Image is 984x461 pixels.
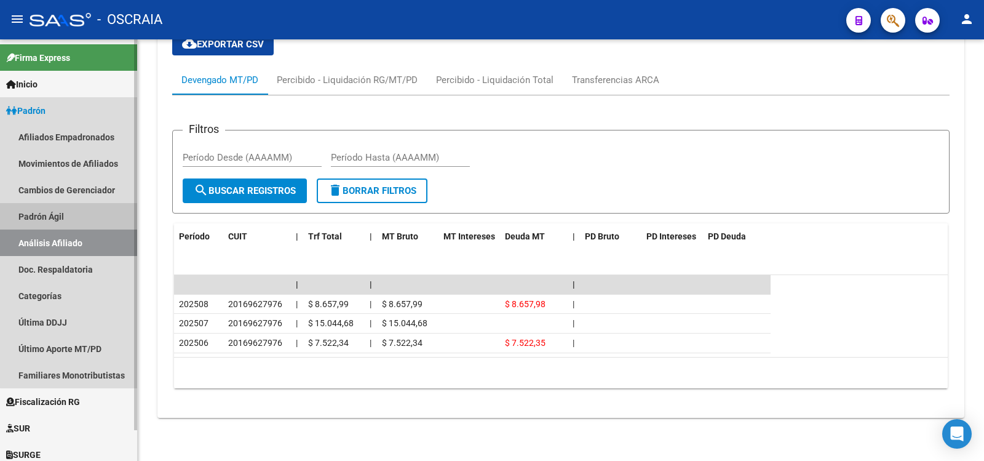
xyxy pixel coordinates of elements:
[194,183,208,198] mat-icon: search
[308,318,354,328] span: $ 15.044,68
[179,299,208,309] span: 202508
[303,223,365,250] datatable-header-cell: Trf Total
[308,231,342,241] span: Trf Total
[308,338,349,348] span: $ 7.522,34
[174,223,223,250] datatable-header-cell: Período
[194,185,296,196] span: Buscar Registros
[181,73,258,87] div: Devengado MT/PD
[179,231,210,241] span: Período
[377,223,438,250] datatable-header-cell: MT Bruto
[370,318,371,328] span: |
[296,279,298,289] span: |
[228,299,282,309] span: 20169627976
[179,318,208,328] span: 202507
[585,231,619,241] span: PD Bruto
[382,231,418,241] span: MT Bruto
[382,299,423,309] span: $ 8.657,99
[228,231,247,241] span: CUIT
[382,318,427,328] span: $ 15.044,68
[182,39,264,50] span: Exportar CSV
[568,223,580,250] datatable-header-cell: |
[573,231,575,241] span: |
[573,299,574,309] span: |
[370,279,372,289] span: |
[382,338,423,348] span: $ 7.522,34
[328,183,343,198] mat-icon: delete
[370,231,372,241] span: |
[228,318,282,328] span: 20169627976
[97,6,162,33] span: - OSCRAIA
[317,178,427,203] button: Borrar Filtros
[6,422,30,435] span: SUR
[365,223,377,250] datatable-header-cell: |
[646,231,696,241] span: PD Intereses
[505,338,546,348] span: $ 7.522,35
[573,338,574,348] span: |
[703,223,771,250] datatable-header-cell: PD Deuda
[959,12,974,26] mat-icon: person
[708,231,746,241] span: PD Deuda
[6,51,70,65] span: Firma Express
[10,12,25,26] mat-icon: menu
[436,73,553,87] div: Percibido - Liquidación Total
[505,231,545,241] span: Deuda MT
[223,223,291,250] datatable-header-cell: CUIT
[277,73,418,87] div: Percibido - Liquidación RG/MT/PD
[573,279,575,289] span: |
[296,299,298,309] span: |
[572,73,659,87] div: Transferencias ARCA
[308,299,349,309] span: $ 8.657,99
[228,338,282,348] span: 20169627976
[438,223,500,250] datatable-header-cell: MT Intereses
[505,299,546,309] span: $ 8.657,98
[500,223,568,250] datatable-header-cell: Deuda MT
[328,185,416,196] span: Borrar Filtros
[370,338,371,348] span: |
[6,104,46,118] span: Padrón
[573,318,574,328] span: |
[183,121,225,138] h3: Filtros
[370,299,371,309] span: |
[296,318,298,328] span: |
[942,419,972,449] div: Open Intercom Messenger
[443,231,495,241] span: MT Intereses
[182,36,197,51] mat-icon: cloud_download
[6,78,38,91] span: Inicio
[183,178,307,203] button: Buscar Registros
[6,395,80,409] span: Fiscalización RG
[580,223,641,250] datatable-header-cell: PD Bruto
[296,338,298,348] span: |
[641,223,703,250] datatable-header-cell: PD Intereses
[179,338,208,348] span: 202506
[296,231,298,241] span: |
[172,33,274,55] button: Exportar CSV
[291,223,303,250] datatable-header-cell: |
